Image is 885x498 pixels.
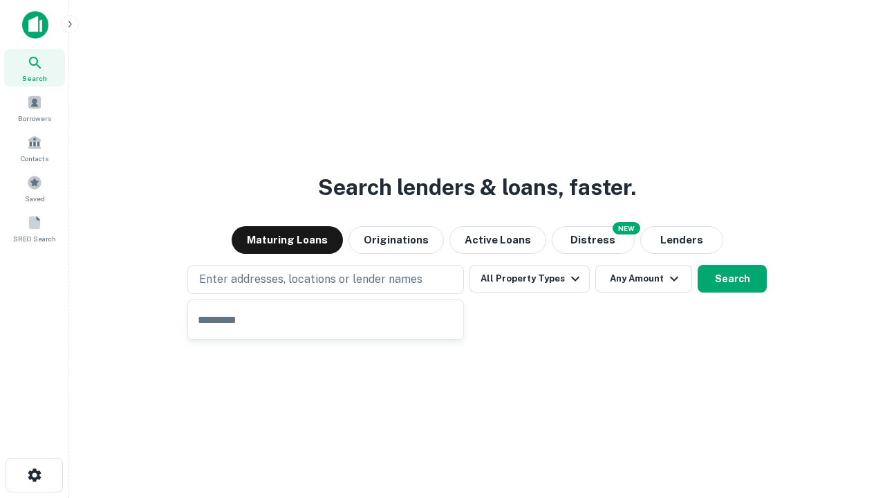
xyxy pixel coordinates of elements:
button: Search [698,265,767,293]
img: capitalize-icon.png [22,11,48,39]
div: NEW [613,222,640,234]
span: Borrowers [18,113,51,124]
button: Search distressed loans with lien and other non-mortgage details. [552,226,635,254]
h3: Search lenders & loans, faster. [318,171,636,204]
button: Active Loans [449,226,546,254]
a: Borrowers [4,89,65,127]
button: All Property Types [469,265,590,293]
a: Saved [4,169,65,207]
span: SREO Search [13,233,56,244]
a: SREO Search [4,210,65,247]
button: Any Amount [595,265,692,293]
span: Search [22,73,47,84]
p: Enter addresses, locations or lender names [199,271,422,288]
span: Saved [25,193,45,204]
span: Contacts [21,153,48,164]
a: Search [4,49,65,86]
a: Contacts [4,129,65,167]
button: Enter addresses, locations or lender names [187,265,464,294]
button: Originations [348,226,444,254]
iframe: Chat Widget [816,387,885,454]
button: Maturing Loans [232,226,343,254]
button: Lenders [640,226,723,254]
